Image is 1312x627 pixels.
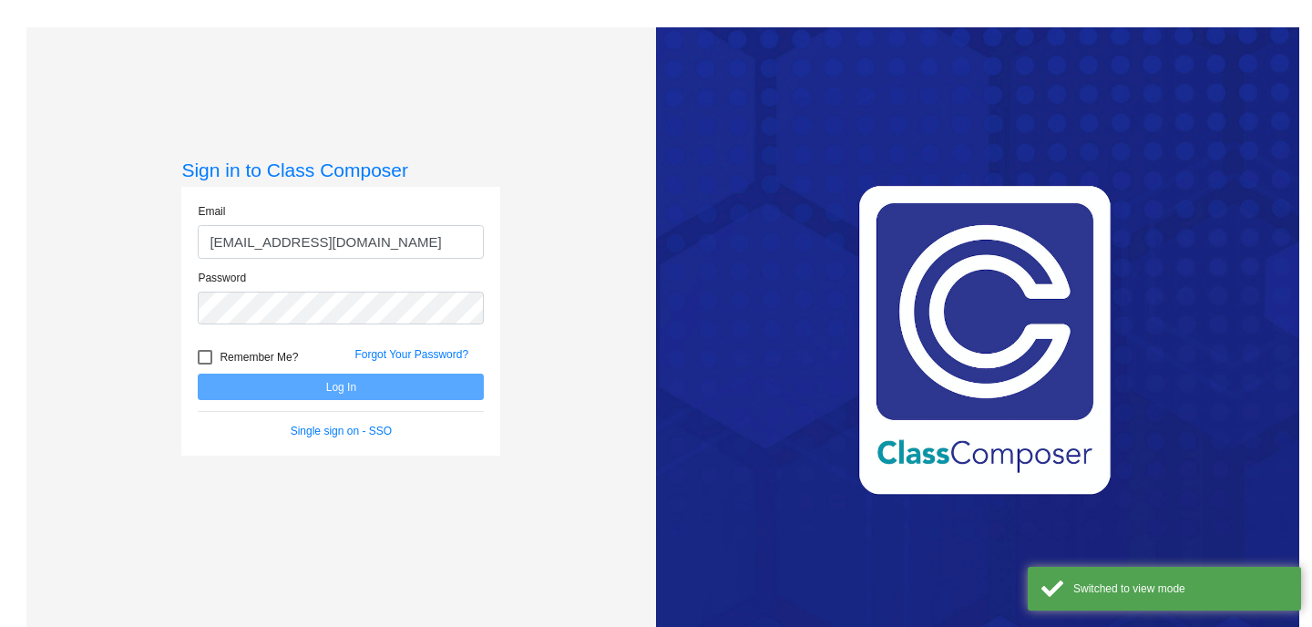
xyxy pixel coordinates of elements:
[220,346,298,368] span: Remember Me?
[354,348,468,361] a: Forgot Your Password?
[181,159,500,181] h3: Sign in to Class Composer
[1073,581,1287,597] div: Switched to view mode
[291,425,392,437] a: Single sign on - SSO
[198,374,484,400] button: Log In
[198,203,225,220] label: Email
[198,270,246,286] label: Password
